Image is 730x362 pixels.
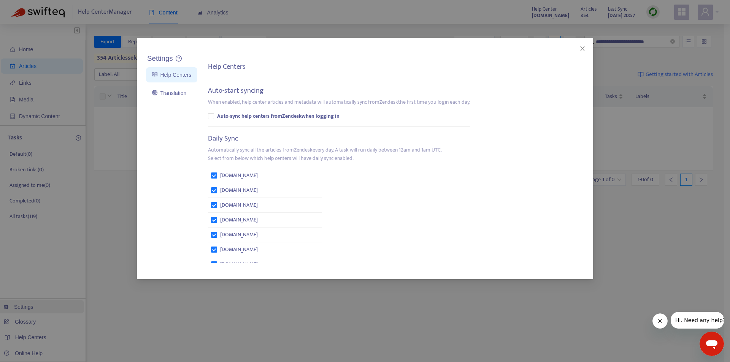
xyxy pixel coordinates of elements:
span: [DOMAIN_NAME] [220,231,258,239]
h5: Auto-start syncing [208,87,263,95]
span: [DOMAIN_NAME] [220,245,258,254]
p: When enabled, help center articles and metadata will automatically sync from Zendesk the first ti... [208,98,470,106]
a: Translation [152,90,186,96]
button: Close [578,44,587,53]
p: Automatically sync all the articles from Zendesk every day. A task will run daily between 12am an... [208,146,442,163]
span: [DOMAIN_NAME] [220,201,258,209]
h5: Settings [147,54,173,63]
h5: Daily Sync [208,134,238,143]
iframe: Button to launch messaging window [700,332,724,356]
b: Auto-sync help centers from Zendesk when logging in [217,112,340,120]
iframe: Close message [652,313,668,329]
span: [DOMAIN_NAME] [220,216,258,224]
a: Help Centers [152,72,191,78]
span: [DOMAIN_NAME] [220,186,258,194]
span: close [579,46,586,52]
span: Hi. Need any help? [5,5,55,11]
span: [DOMAIN_NAME] [220,260,258,269]
iframe: Message from company [671,312,724,329]
span: [DOMAIN_NAME] [220,171,258,180]
h5: Help Centers [208,63,246,71]
a: question-circle [176,55,182,62]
